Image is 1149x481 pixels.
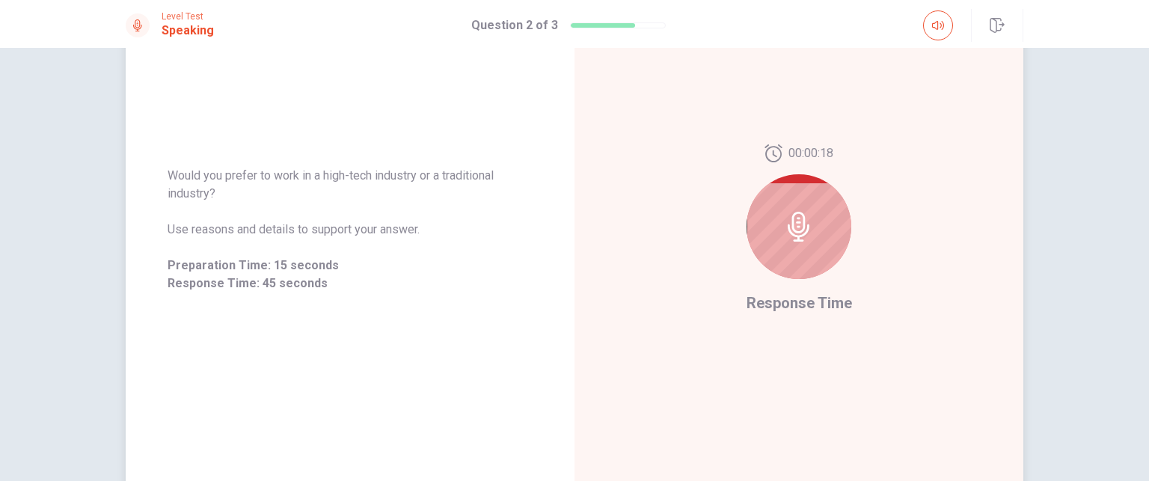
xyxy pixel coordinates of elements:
span: Would you prefer to work in a high-tech industry or a traditional industry? [168,167,533,203]
span: Response Time [747,294,852,312]
span: Use reasons and details to support your answer. [168,221,533,239]
span: Response Time: 45 seconds [168,275,533,292]
h1: Question 2 of 3 [471,16,558,34]
h1: Speaking [162,22,214,40]
span: Preparation Time: 15 seconds [168,257,533,275]
span: 00:00:18 [788,144,833,162]
span: Level Test [162,11,214,22]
